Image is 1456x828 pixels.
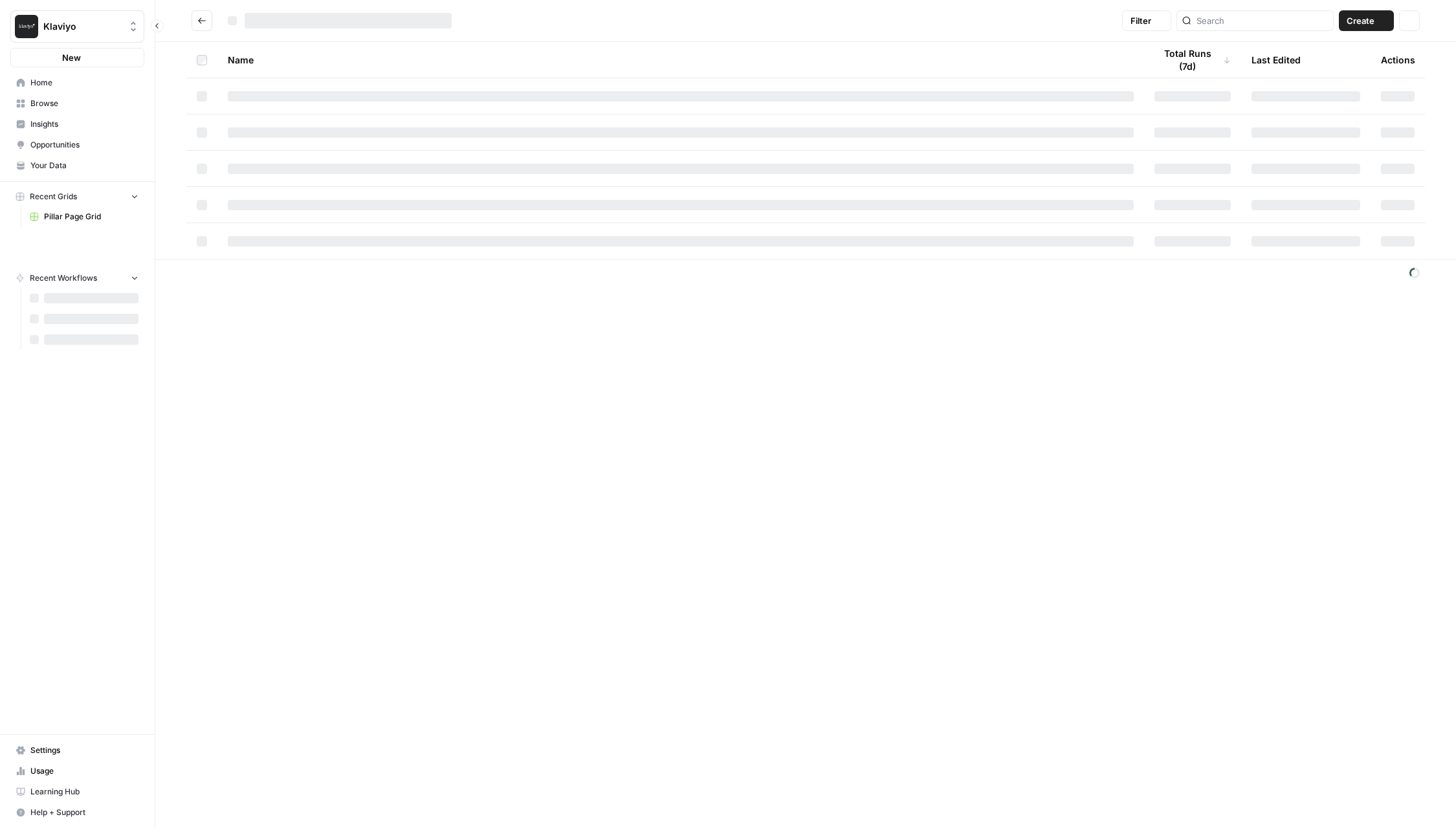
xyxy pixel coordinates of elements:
[30,272,97,284] span: Recent Workflows
[30,139,138,151] span: Opportunities
[30,160,138,171] span: Your Data
[30,745,138,756] span: Settings
[62,51,81,64] span: New
[1131,14,1151,27] span: Filter
[10,135,144,155] a: Opportunities
[1347,14,1374,27] span: Create
[10,781,144,802] a: Learning Hub
[30,765,138,777] span: Usage
[10,187,144,206] button: Recent Grids
[10,740,144,761] a: Settings
[1154,42,1231,78] div: Total Runs (7d)
[30,191,77,202] span: Recent Grids
[10,93,144,114] a: Browse
[15,15,38,38] img: Klaviyo Logo
[10,802,144,823] button: Help + Support
[192,10,212,31] button: Go back
[24,206,144,227] a: Pillar Page Grid
[10,72,144,93] a: Home
[10,155,144,176] a: Your Data
[10,48,144,67] button: New
[1122,10,1171,31] button: Filter
[228,42,1134,78] div: Name
[10,761,144,781] a: Usage
[10,114,144,135] a: Insights
[1339,10,1394,31] button: Create
[10,10,144,43] button: Workspace: Klaviyo
[30,77,138,89] span: Home
[1252,42,1301,78] div: Last Edited
[30,786,138,798] span: Learning Hub
[1381,42,1415,78] div: Actions
[44,211,138,223] span: Pillar Page Grid
[30,118,138,130] span: Insights
[30,98,138,109] span: Browse
[1197,14,1328,27] input: Search
[43,20,122,33] span: Klaviyo
[10,268,144,288] button: Recent Workflows
[30,807,138,818] span: Help + Support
